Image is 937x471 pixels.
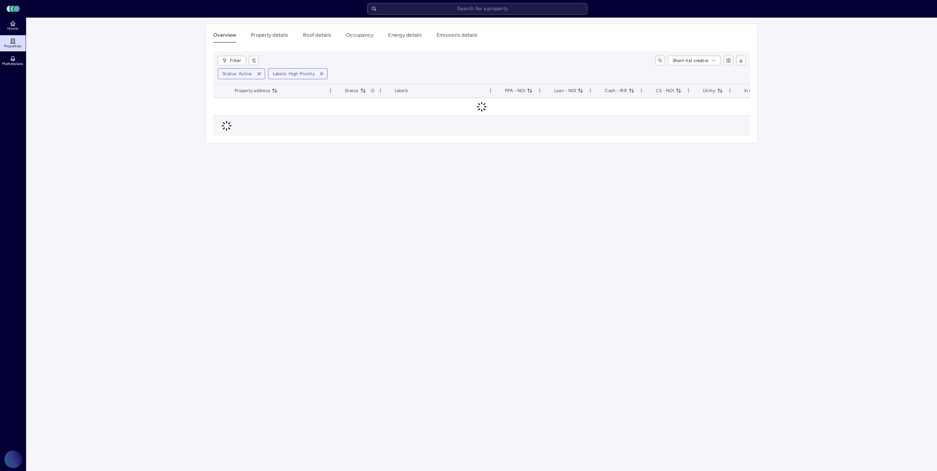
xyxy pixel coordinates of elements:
span: Filter [230,57,241,64]
span: Property address [235,87,278,94]
span: Loan - NOI [554,87,584,94]
button: Emissions details [437,31,477,43]
button: Property details [251,31,288,43]
span: Short-list creator [673,57,709,64]
button: Status: Active [218,69,254,79]
button: toggle sorting [272,88,278,94]
button: Short-list creator [668,56,721,65]
span: CS - NOI [656,87,681,94]
span: Home [7,26,18,31]
button: toggle sorting [717,88,723,94]
button: Roof details [303,31,331,43]
div: Labels: High Priority [273,70,315,77]
span: Properties [4,44,22,48]
span: Labels [395,87,408,94]
span: Cash - IRR [605,87,634,94]
input: Search for a property [367,3,587,15]
button: show/hide columns [724,56,733,65]
button: Energy details [388,31,422,43]
button: Occupancy [346,31,373,43]
div: Status: Active [223,70,252,77]
button: Overview [213,31,236,43]
button: toggle sorting [629,88,634,94]
span: In marketplace? [744,87,785,94]
button: Filter [218,56,246,65]
span: Marketplace [2,62,23,66]
button: toggle sorting [527,88,533,94]
button: toggle sorting [360,88,366,94]
span: Utility [703,87,723,94]
button: toggle sorting [676,88,681,94]
span: PPA - NOI [505,87,533,94]
span: Status [345,87,366,94]
button: toggle sorting [578,88,583,94]
button: Labels: High Priority [268,69,316,79]
button: toggle search [655,56,665,65]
